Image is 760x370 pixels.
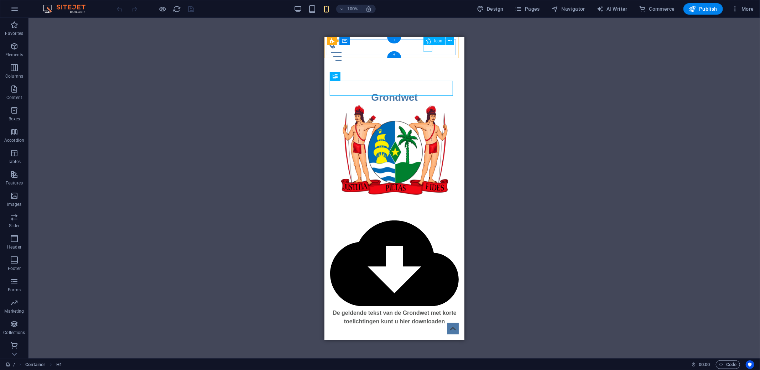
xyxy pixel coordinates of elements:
button: Pages [512,3,543,15]
p: Collections [3,330,25,335]
button: Code [716,360,740,369]
button: AI Writer [594,3,630,15]
span: AI Writer [597,5,628,12]
span: : [704,362,705,367]
div: + [387,37,401,43]
span: Code [719,360,737,369]
div: Design (Ctrl+Alt+Y) [474,3,506,15]
h6: 100% [347,5,358,13]
button: More [729,3,757,15]
span: More [732,5,754,12]
button: Design [474,3,506,15]
button: Publish [683,3,723,15]
p: Slider [9,223,20,229]
nav: breadcrumb [25,360,62,369]
button: Navigator [548,3,588,15]
p: Elements [5,52,24,58]
p: Columns [5,73,23,79]
div: + [387,51,401,58]
button: Usercentrics [746,360,754,369]
p: Boxes [9,116,20,122]
span: Publish [689,5,717,12]
p: Accordion [4,137,24,143]
span: Icon [434,39,442,43]
span: Commerce [639,5,675,12]
p: Forms [8,287,21,293]
button: Commerce [636,3,678,15]
p: Favorites [5,31,23,36]
h6: Session time [691,360,710,369]
i: Reload page [173,5,181,13]
span: Click to select. Double-click to edit [56,360,62,369]
p: Marketing [4,308,24,314]
p: Content [6,95,22,100]
span: Design [477,5,504,12]
span: Pages [515,5,540,12]
span: Navigator [551,5,585,12]
button: Click here to leave preview mode and continue editing [158,5,167,13]
p: Images [7,202,22,207]
img: Editor Logo [41,5,94,13]
p: Tables [8,159,21,165]
button: reload [173,5,181,13]
i: On resize automatically adjust zoom level to fit chosen device. [365,6,372,12]
a: Click to cancel selection. Double-click to open Pages [6,360,15,369]
p: Features [6,180,23,186]
p: Header [7,244,21,250]
button: 100% [336,5,361,13]
p: Footer [8,266,21,271]
span: Click to select. Double-click to edit [25,360,45,369]
span: 00 00 [699,360,710,369]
